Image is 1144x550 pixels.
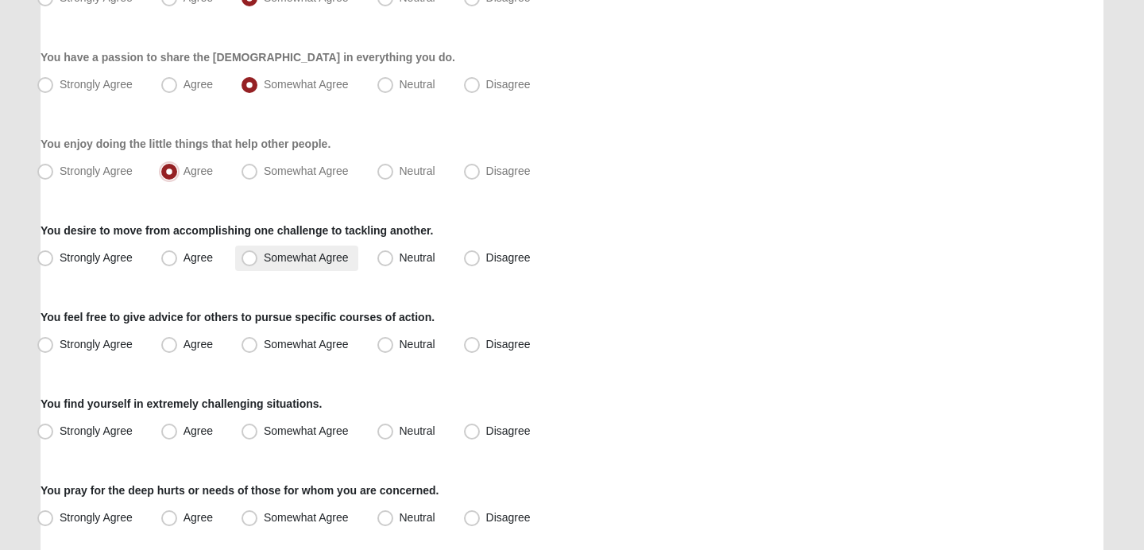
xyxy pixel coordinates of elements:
[400,251,435,264] span: Neutral
[400,78,435,91] span: Neutral
[264,338,349,351] span: Somewhat Agree
[41,136,330,152] label: You enjoy doing the little things that help other people.
[400,511,435,524] span: Neutral
[486,251,531,264] span: Disagree
[184,424,213,437] span: Agree
[264,165,349,177] span: Somewhat Agree
[184,511,213,524] span: Agree
[486,165,531,177] span: Disagree
[264,78,349,91] span: Somewhat Agree
[264,511,349,524] span: Somewhat Agree
[400,338,435,351] span: Neutral
[486,424,531,437] span: Disagree
[184,165,213,177] span: Agree
[60,511,133,524] span: Strongly Agree
[60,424,133,437] span: Strongly Agree
[264,251,349,264] span: Somewhat Agree
[184,78,213,91] span: Agree
[486,511,531,524] span: Disagree
[41,396,322,412] label: You find yourself in extremely challenging situations.
[184,251,213,264] span: Agree
[486,78,531,91] span: Disagree
[60,78,133,91] span: Strongly Agree
[41,223,434,238] label: You desire to move from accomplishing one challenge to tackling another.
[41,482,439,498] label: You pray for the deep hurts or needs of those for whom you are concerned.
[41,309,435,325] label: You feel free to give advice for others to pursue specific courses of action.
[41,49,455,65] label: You have a passion to share the [DEMOGRAPHIC_DATA] in everything you do.
[264,424,349,437] span: Somewhat Agree
[400,424,435,437] span: Neutral
[60,251,133,264] span: Strongly Agree
[60,165,133,177] span: Strongly Agree
[184,338,213,351] span: Agree
[60,338,133,351] span: Strongly Agree
[400,165,435,177] span: Neutral
[486,338,531,351] span: Disagree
